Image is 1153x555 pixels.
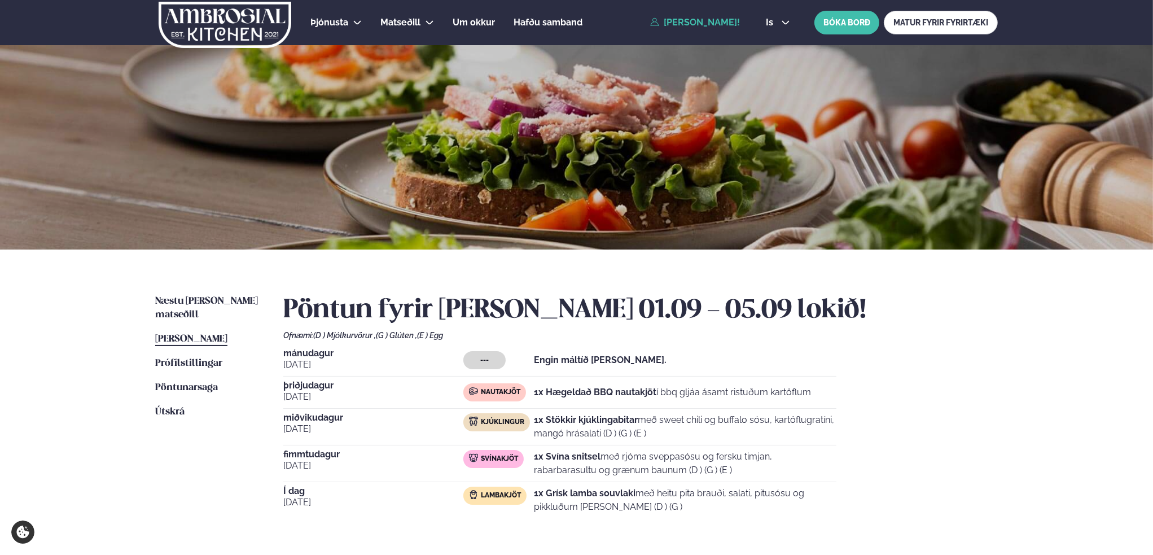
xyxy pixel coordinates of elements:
h2: Pöntun fyrir [PERSON_NAME] 01.09 - 05.09 lokið! [283,295,998,326]
img: pork.svg [469,453,478,462]
span: Í dag [283,487,463,496]
a: Matseðill [380,16,420,29]
span: [DATE] [283,422,463,436]
p: í bbq gljáa ásamt ristuðum kartöflum [534,386,811,399]
img: beef.svg [469,387,478,396]
span: (E ) Egg [417,331,443,340]
strong: 1x Hægeldað BBQ nautakjöt [534,387,656,397]
span: Matseðill [380,17,420,28]
a: MATUR FYRIR FYRIRTÆKI [884,11,998,34]
p: með sweet chili og buffalo sósu, kartöflugratíni, mangó hrásalati (D ) (G ) (E ) [534,413,836,440]
span: [DATE] [283,358,463,372]
span: Prófílstillingar [155,359,222,368]
button: BÓKA BORÐ [814,11,879,34]
a: Útskrá [155,405,185,419]
span: [PERSON_NAME] [155,334,227,344]
p: með heitu pita brauði, salati, pitusósu og pikkluðum [PERSON_NAME] (D ) (G ) [534,487,836,514]
a: Cookie settings [11,521,34,544]
strong: 1x Grísk lamba souvlaki [534,488,635,499]
a: Þjónusta [310,16,348,29]
span: Kjúklingur [481,418,524,427]
img: logo [157,2,292,48]
span: fimmtudagur [283,450,463,459]
a: [PERSON_NAME] [155,333,227,346]
span: [DATE] [283,390,463,404]
span: Svínakjöt [481,455,518,464]
p: með rjóma sveppasósu og fersku timjan, rabarbarasultu og grænum baunum (D ) (G ) (E ) [534,450,836,477]
span: Lambakjöt [481,491,521,500]
a: [PERSON_NAME]! [650,18,740,28]
a: Um okkur [453,16,495,29]
span: (G ) Glúten , [376,331,417,340]
span: Um okkur [453,17,495,28]
strong: 1x Svína snitsel [534,451,600,462]
img: Lamb.svg [469,490,478,499]
span: Þjónusta [310,17,348,28]
div: Ofnæmi: [283,331,998,340]
span: Hafðu samband [514,17,582,28]
span: Útskrá [155,407,185,417]
span: miðvikudagur [283,413,463,422]
strong: 1x Stökkir kjúklingabitar [534,414,638,425]
span: þriðjudagur [283,381,463,390]
span: Næstu [PERSON_NAME] matseðill [155,296,258,320]
span: Pöntunarsaga [155,383,218,392]
a: Hafðu samband [514,16,582,29]
span: mánudagur [283,349,463,358]
a: Prófílstillingar [155,357,222,370]
img: chicken.svg [469,417,478,426]
span: [DATE] [283,459,463,473]
span: --- [480,356,489,365]
span: [DATE] [283,496,463,509]
a: Næstu [PERSON_NAME] matseðill [155,295,261,322]
a: Pöntunarsaga [155,381,218,395]
button: is [757,18,799,27]
span: is [766,18,777,27]
strong: Engin máltíð [PERSON_NAME]. [534,355,667,365]
span: Nautakjöt [481,388,520,397]
span: (D ) Mjólkurvörur , [313,331,376,340]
